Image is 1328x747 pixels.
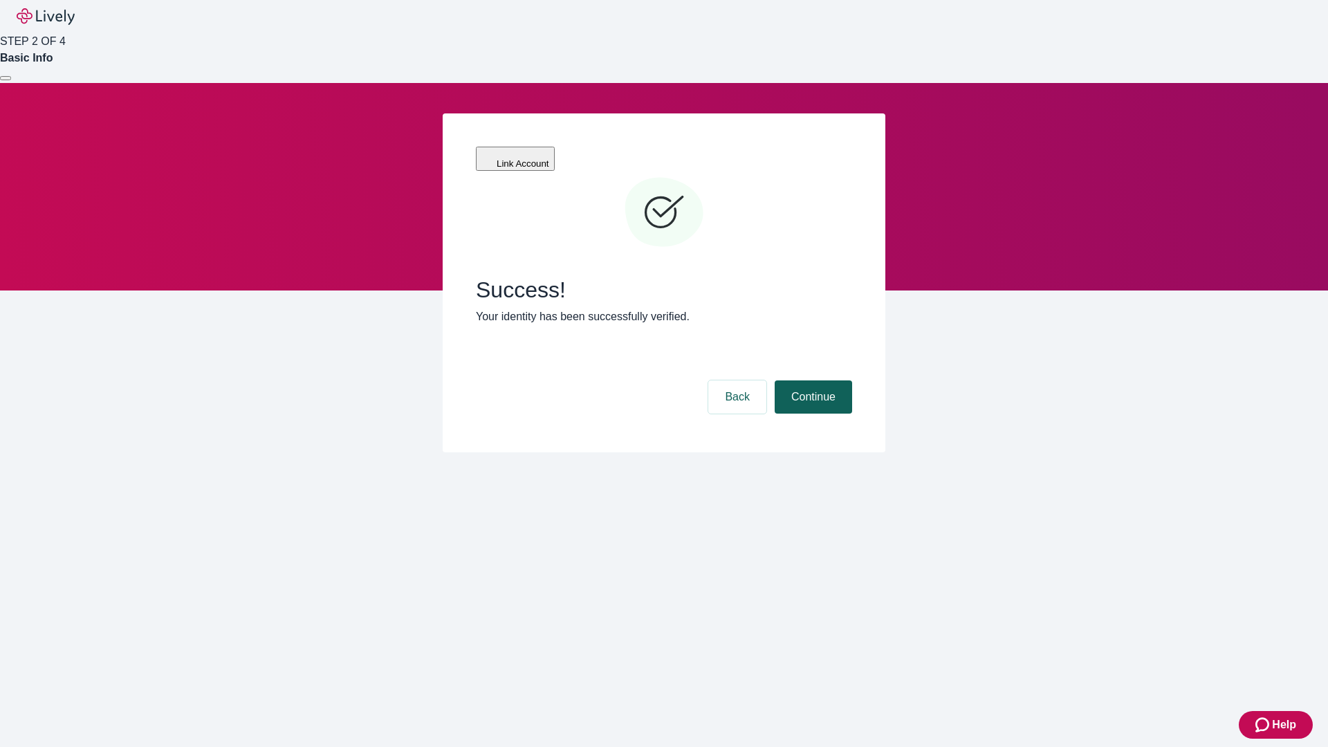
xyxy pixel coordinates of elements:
button: Link Account [476,147,555,171]
svg: Checkmark icon [622,172,705,255]
p: Your identity has been successfully verified. [476,308,852,325]
button: Continue [775,380,852,414]
img: Lively [17,8,75,25]
span: Success! [476,277,852,303]
svg: Zendesk support icon [1255,717,1272,733]
button: Back [708,380,766,414]
button: Zendesk support iconHelp [1239,711,1313,739]
span: Help [1272,717,1296,733]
